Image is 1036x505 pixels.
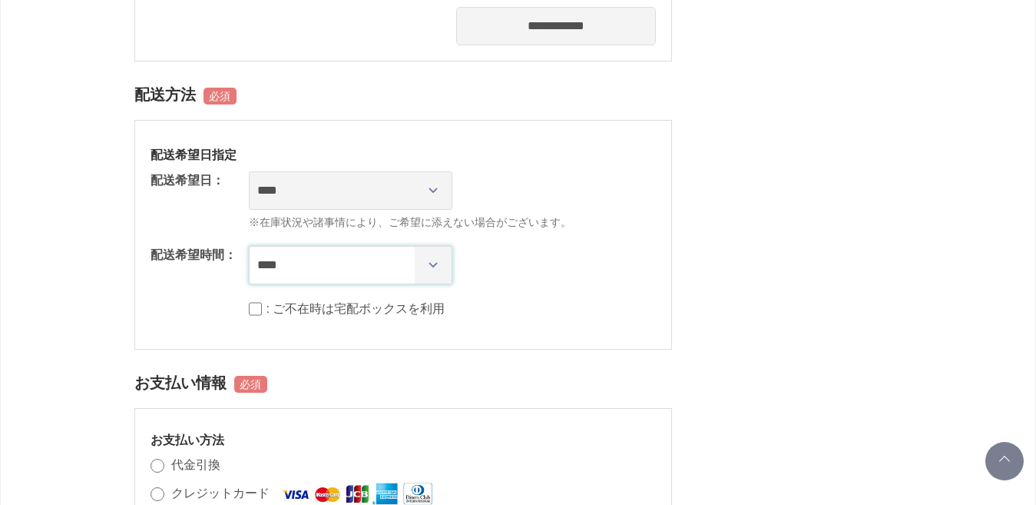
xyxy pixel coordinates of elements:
[134,77,672,113] h2: 配送方法
[249,214,656,231] span: ※在庫状況や諸事情により、ご希望に添えない場合がございます。
[266,302,445,315] label: : ご不在時は宅配ボックスを利用
[151,171,224,190] dt: 配送希望日：
[134,365,672,401] h2: お支払い情報
[171,458,220,471] label: 代金引換
[151,147,656,163] h3: 配送希望日指定
[151,246,237,264] dt: 配送希望時間：
[151,432,656,448] h3: お支払い方法
[171,487,270,500] label: クレジットカード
